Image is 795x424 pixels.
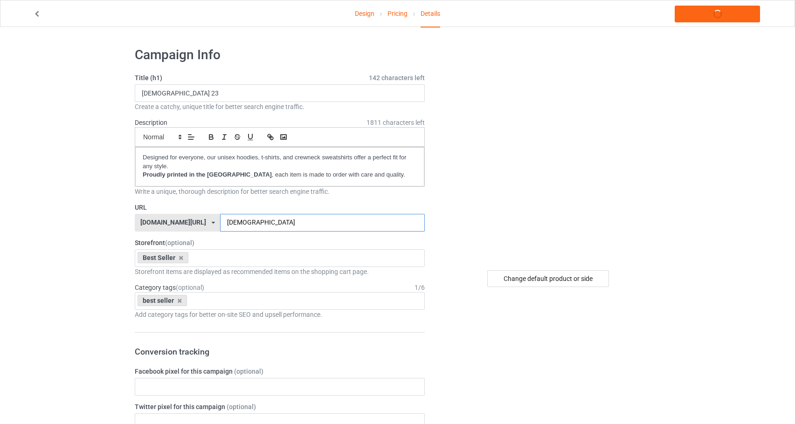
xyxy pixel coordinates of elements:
label: URL [135,203,425,212]
div: [DOMAIN_NAME][URL] [140,219,206,226]
a: Launch campaign [675,6,760,22]
div: Change default product or side [487,270,609,287]
a: Pricing [387,0,408,27]
label: Facebook pixel for this campaign [135,367,425,376]
span: (optional) [234,368,263,375]
div: Best Seller [138,252,188,263]
strong: Proudly printed in the [GEOGRAPHIC_DATA] [143,171,272,178]
span: (optional) [165,239,194,246]
span: 1811 characters left [366,118,425,127]
label: Description [135,119,167,126]
div: Storefront items are displayed as recommended items on the shopping cart page. [135,267,425,276]
div: Write a unique, thorough description for better search engine traffic. [135,187,425,196]
h3: Conversion tracking [135,346,425,357]
span: (optional) [227,403,256,410]
div: best seller [138,295,187,306]
label: Storefront [135,238,425,247]
div: Create a catchy, unique title for better search engine traffic. [135,102,425,111]
label: Twitter pixel for this campaign [135,402,425,411]
p: , each item is made to order with care and quality. [143,171,417,179]
label: Title (h1) [135,73,425,82]
label: Category tags [135,283,204,292]
p: Designed for everyone, our unisex hoodies, t-shirts, and crewneck sweatshirts offer a perfect fit... [143,153,417,171]
span: (optional) [176,284,204,291]
a: Design [355,0,374,27]
h1: Campaign Info [135,47,425,63]
span: 142 characters left [369,73,425,82]
div: Details [421,0,440,27]
div: Add category tags for better on-site SEO and upsell performance. [135,310,425,319]
div: 1 / 6 [415,283,425,292]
